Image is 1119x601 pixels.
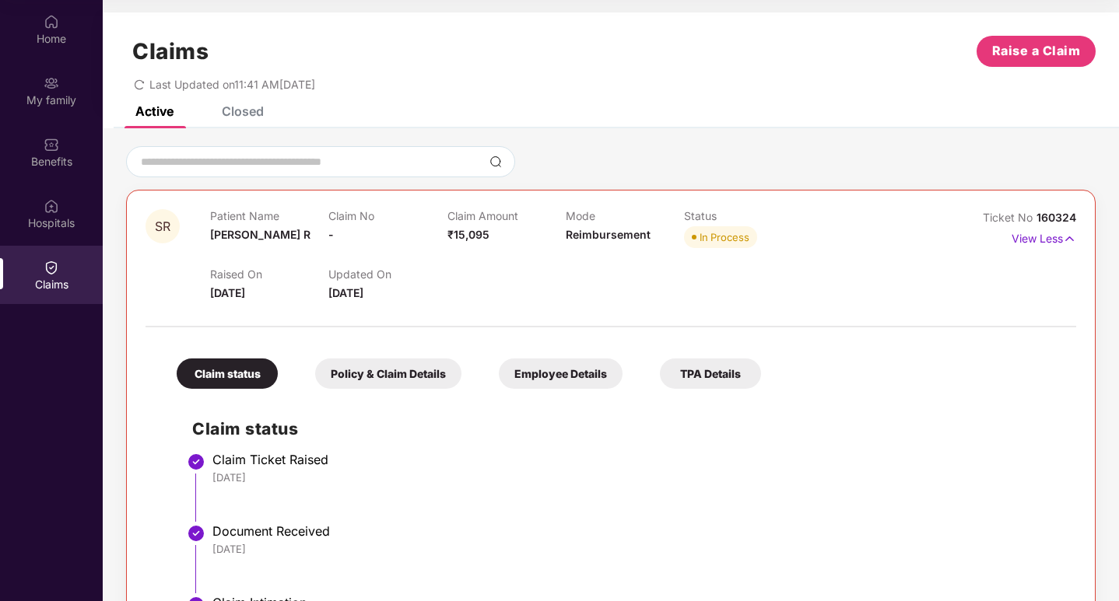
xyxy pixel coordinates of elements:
[187,452,205,471] img: svg+xml;base64,PHN2ZyBpZD0iU3RlcC1Eb25lLTMyeDMyIiB4bWxucz0iaHR0cDovL3d3dy53My5vcmcvMjAwMC9zdmciIH...
[983,211,1037,224] span: Ticket No
[149,78,315,91] span: Last Updated on 11:41 AM[DATE]
[44,75,59,91] img: svg+xml;base64,PHN2ZyB3aWR0aD0iMjAiIGhlaWdodD0iMjAiIHZpZXdCb3g9IjAgMCAyMCAyMCIgZmlsbD0ibm9uZSIgeG...
[212,452,1061,467] div: Claim Ticket Raised
[328,209,447,222] p: Claim No
[212,523,1061,539] div: Document Received
[700,229,749,245] div: In Process
[328,228,334,241] span: -
[212,470,1061,484] div: [DATE]
[212,542,1061,556] div: [DATE]
[134,78,145,91] span: redo
[447,228,489,241] span: ₹15,095
[328,286,363,299] span: [DATE]
[328,267,447,281] p: Updated On
[222,103,264,119] div: Closed
[315,358,461,389] div: Policy & Claim Details
[1012,226,1076,247] p: View Less
[566,228,651,241] span: Reimbursement
[210,209,328,222] p: Patient Name
[177,358,278,389] div: Claim status
[192,416,1061,442] h2: Claim status
[992,41,1081,61] span: Raise a Claim
[977,36,1096,67] button: Raise a Claim
[660,358,761,389] div: TPA Details
[499,358,623,389] div: Employee Details
[44,137,59,152] img: svg+xml;base64,PHN2ZyBpZD0iQmVuZWZpdHMiIHhtbG5zPSJodHRwOi8vd3d3LnczLm9yZy8yMDAwL3N2ZyIgd2lkdGg9Ij...
[210,267,328,281] p: Raised On
[684,209,802,222] p: Status
[447,209,566,222] p: Claim Amount
[135,103,174,119] div: Active
[489,155,502,168] img: svg+xml;base64,PHN2ZyBpZD0iU2VhcmNoLTMyeDMyIiB4bWxucz0iaHR0cDovL3d3dy53My5vcmcvMjAwMC9zdmciIHdpZH...
[44,14,59,30] img: svg+xml;base64,PHN2ZyBpZD0iSG9tZSIgeG1sbnM9Imh0dHA6Ly93d3cudzMub3JnLzIwMDAvc3ZnIiB3aWR0aD0iMjAiIG...
[566,209,684,222] p: Mode
[44,198,59,214] img: svg+xml;base64,PHN2ZyBpZD0iSG9zcGl0YWxzIiB4bWxucz0iaHR0cDovL3d3dy53My5vcmcvMjAwMC9zdmciIHdpZHRoPS...
[187,524,205,543] img: svg+xml;base64,PHN2ZyBpZD0iU3RlcC1Eb25lLTMyeDMyIiB4bWxucz0iaHR0cDovL3d3dy53My5vcmcvMjAwMC9zdmciIH...
[132,38,209,65] h1: Claims
[1063,230,1076,247] img: svg+xml;base64,PHN2ZyB4bWxucz0iaHR0cDovL3d3dy53My5vcmcvMjAwMC9zdmciIHdpZHRoPSIxNyIgaGVpZ2h0PSIxNy...
[210,228,310,241] span: [PERSON_NAME] R
[1037,211,1076,224] span: 160324
[210,286,245,299] span: [DATE]
[155,220,170,233] span: SR
[44,260,59,275] img: svg+xml;base64,PHN2ZyBpZD0iQ2xhaW0iIHhtbG5zPSJodHRwOi8vd3d3LnczLm9yZy8yMDAwL3N2ZyIgd2lkdGg9IjIwIi...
